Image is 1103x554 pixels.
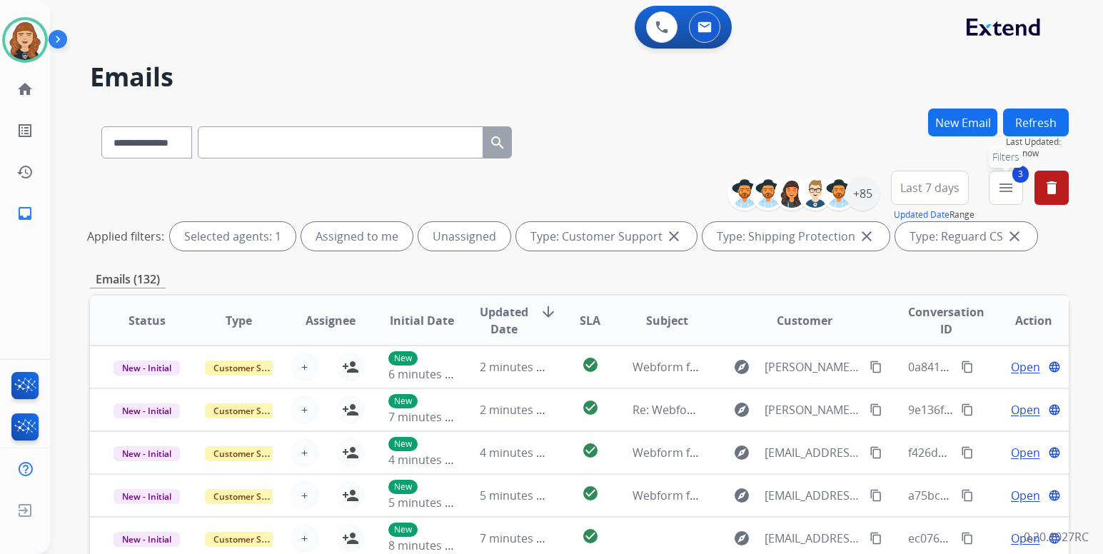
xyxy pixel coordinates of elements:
span: 5 minutes ago [480,488,556,503]
button: Updated Date [894,209,950,221]
span: 7 minutes ago [480,530,556,546]
mat-icon: content_copy [961,489,974,502]
mat-icon: person_add [342,487,359,504]
span: 2 minutes ago [480,402,556,418]
span: 8 minutes ago [388,538,465,553]
mat-icon: person_add [342,444,359,461]
mat-icon: home [16,81,34,98]
span: 6 minutes ago [388,366,465,382]
div: Type: Shipping Protection [702,222,890,251]
mat-icon: close [1006,228,1023,245]
mat-icon: content_copy [961,446,974,459]
span: Last 7 days [900,185,960,191]
img: avatar [5,20,45,60]
mat-icon: check_circle [582,442,599,459]
span: Open [1011,358,1040,376]
button: + [291,524,319,553]
span: Customer Support [205,446,298,461]
mat-icon: explore [733,487,750,504]
span: Customer Support [205,403,298,418]
div: Assigned to me [301,222,413,251]
p: New [388,394,418,408]
span: 4 minutes ago [388,452,465,468]
span: Customer Support [205,532,298,547]
mat-icon: person_add [342,530,359,547]
mat-icon: language [1048,361,1061,373]
mat-icon: content_copy [870,446,882,459]
p: New [388,351,418,366]
span: Conversation ID [908,303,984,338]
span: [EMAIL_ADDRESS][DOMAIN_NAME] [765,487,862,504]
div: +85 [845,176,880,211]
span: SLA [580,312,600,329]
span: [PERSON_NAME][EMAIL_ADDRESS][PERSON_NAME][DOMAIN_NAME] [765,401,862,418]
span: Just now [1006,148,1069,159]
span: Customer Support [205,361,298,376]
mat-icon: history [16,163,34,181]
p: Applied filters: [87,228,164,245]
span: Type [226,312,252,329]
div: Selected agents: 1 [170,222,296,251]
span: 5 minutes ago [388,495,465,510]
mat-icon: inbox [16,205,34,222]
mat-icon: language [1048,446,1061,459]
mat-icon: menu [997,179,1014,196]
span: + [301,444,308,461]
span: Open [1011,530,1040,547]
p: New [388,480,418,494]
button: 3Filters [989,171,1023,205]
mat-icon: person_add [342,401,359,418]
span: New - Initial [114,361,180,376]
mat-icon: content_copy [870,489,882,502]
mat-icon: check_circle [582,399,599,416]
span: Open [1011,487,1040,504]
span: Updated Date [480,303,528,338]
span: Subject [646,312,688,329]
p: Emails (132) [90,271,166,288]
button: Refresh [1003,109,1069,136]
span: Open [1011,401,1040,418]
span: Last Updated: [1006,136,1069,148]
div: Type: Reguard CS [895,222,1037,251]
mat-icon: explore [733,530,750,547]
mat-icon: content_copy [961,532,974,545]
mat-icon: explore [733,358,750,376]
mat-icon: delete [1043,179,1060,196]
mat-icon: content_copy [870,532,882,545]
div: Unassigned [418,222,510,251]
span: + [301,487,308,504]
mat-icon: close [665,228,683,245]
p: New [388,523,418,537]
span: + [301,358,308,376]
span: Status [129,312,166,329]
span: + [301,401,308,418]
mat-icon: explore [733,444,750,461]
mat-icon: check_circle [582,356,599,373]
mat-icon: person_add [342,358,359,376]
span: Customer [777,312,832,329]
span: New - Initial [114,446,180,461]
mat-icon: language [1048,489,1061,502]
span: Initial Date [390,312,454,329]
mat-icon: search [489,134,506,151]
span: Customer Support [205,489,298,504]
mat-icon: check_circle [582,485,599,502]
span: + [301,530,308,547]
h2: Emails [90,63,1069,91]
mat-icon: close [858,228,875,245]
mat-icon: list_alt [16,122,34,139]
span: Range [894,208,974,221]
mat-icon: content_copy [870,361,882,373]
span: 7 minutes ago [388,409,465,425]
mat-icon: content_copy [870,403,882,416]
div: Type: Customer Support [516,222,697,251]
span: Assignee [306,312,356,329]
th: Action [977,296,1069,346]
mat-icon: check_circle [582,528,599,545]
button: Last 7 days [891,171,969,205]
mat-icon: content_copy [961,361,974,373]
span: [PERSON_NAME][EMAIL_ADDRESS][PERSON_NAME][DOMAIN_NAME] [765,358,862,376]
mat-icon: arrow_downward [540,303,557,321]
span: Filters [992,150,1019,164]
mat-icon: explore [733,401,750,418]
